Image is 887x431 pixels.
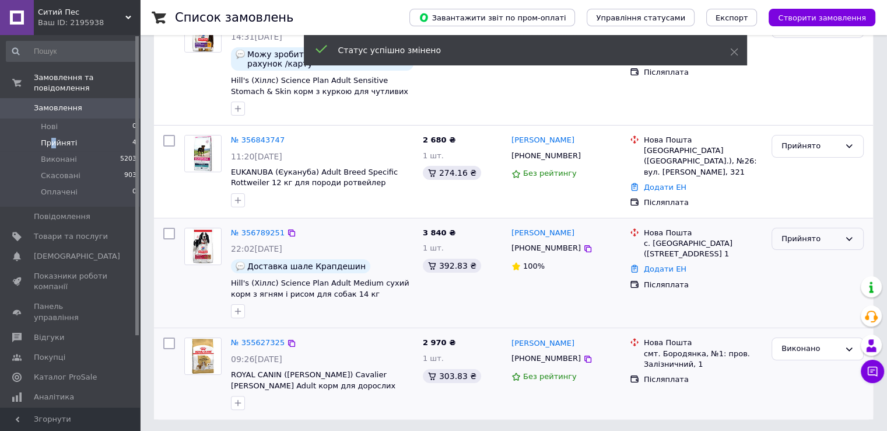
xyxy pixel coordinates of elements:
[231,152,282,161] span: 11:20[DATE]
[423,369,481,383] div: 303.83 ₴
[644,265,686,273] a: Додати ЕН
[132,138,136,148] span: 4
[34,301,108,322] span: Панель управління
[231,370,411,401] a: ROYAL CANIN ([PERSON_NAME]) Cavalier [PERSON_NAME] Adult корм для дорослих собак породи кавалер [...
[34,211,90,222] span: Повідомлення
[34,72,140,93] span: Замовлення та повідомлення
[423,354,444,363] span: 1 шт.
[231,354,282,364] span: 09:26[DATE]
[523,372,577,381] span: Без рейтингу
[41,121,58,132] span: Нові
[6,41,138,62] input: Пошук
[781,140,840,152] div: Прийнято
[644,374,762,385] div: Післяплата
[231,338,285,347] a: № 355627325
[423,244,444,252] span: 1 шт.
[34,352,65,363] span: Покупці
[511,135,574,146] a: [PERSON_NAME]
[511,354,581,363] span: [PHONE_NUMBER]
[41,171,80,181] span: Скасовані
[132,121,136,132] span: 0
[338,44,701,56] div: Статус успішно змінено
[409,9,575,26] button: Завантажити звіт по пром-оплаті
[757,13,875,22] a: Створити замовлення
[511,151,581,160] span: [PHONE_NUMBER]
[34,251,120,262] span: [DEMOGRAPHIC_DATA]
[34,372,97,383] span: Каталог ProSale
[185,338,221,374] img: Фото товару
[231,228,285,237] a: № 356789251
[231,244,282,253] span: 22:02[DATE]
[231,76,408,106] a: Hill's (Хіллс) Science Plan Adult Sensitive Stomach & Skin корм з куркою для чутливих шкіри та шл...
[231,279,409,298] a: Hill's (Хіллс) Science Plan Adult Medium сухий корм з ягням і рисом для собак 14 кг
[185,135,221,172] img: Фото товару
[34,392,74,402] span: Аналітика
[184,338,222,375] a: Фото товару
[511,244,581,252] span: [PHONE_NUMBER]
[423,228,455,237] span: 3 840 ₴
[644,228,762,238] div: Нова Пошта
[587,9,695,26] button: Управління статусами
[644,67,762,78] div: Післяплата
[236,50,245,59] img: :speech_balloon:
[38,7,125,18] span: Ситий Пес
[644,197,762,208] div: Післяплата
[644,183,686,192] a: Додати ЕН
[34,231,108,242] span: Товари та послуги
[644,145,762,178] div: [GEOGRAPHIC_DATA] ([GEOGRAPHIC_DATA].), №26: вул. [PERSON_NAME], 321
[778,13,866,22] span: Створити замовлення
[34,332,64,343] span: Відгуки
[247,262,366,271] span: Доставка шале Крапдешин
[41,187,78,197] span: Оплачені
[596,13,685,22] span: Управління статусами
[644,338,762,348] div: Нова Пошта
[423,166,481,180] div: 274.16 ₴
[423,135,455,144] span: 2 680 ₴
[34,271,108,292] span: Показники роботи компанії
[644,135,762,145] div: Нова Пошта
[41,154,77,165] span: Виконані
[511,228,574,239] a: [PERSON_NAME]
[231,32,282,41] span: 14:31[DATE]
[231,135,285,144] a: № 356843747
[120,154,136,165] span: 5203
[184,228,222,265] a: Фото товару
[184,135,222,172] a: Фото товару
[523,262,545,270] span: 100%
[716,13,748,22] span: Експорт
[236,262,245,271] img: :speech_balloon:
[175,11,293,25] h1: Список замовлень
[247,50,409,68] span: Можу зробити повну оплату на рахунок /карту
[861,360,884,383] button: Чат з покупцем
[185,228,221,265] img: Фото товару
[124,171,136,181] span: 903
[781,343,840,355] div: Виконано
[769,9,875,26] button: Створити замовлення
[231,168,398,187] a: EUKANUBA (Єукануба) Adult Breed Specific Rottweiler 12 кг для породи ротвейлер
[132,187,136,197] span: 0
[644,238,762,259] div: с. [GEOGRAPHIC_DATA] ([STREET_ADDRESS] 1
[644,349,762,370] div: смт. Бородянка, №1: пров. Залізничний, 1
[38,18,140,28] div: Ваш ID: 2195938
[523,169,577,178] span: Без рейтингу
[511,338,574,349] a: [PERSON_NAME]
[419,12,566,23] span: Завантажити звіт по пром-оплаті
[781,233,840,245] div: Прийнято
[41,138,77,148] span: Прийняті
[706,9,758,26] button: Експорт
[34,103,82,113] span: Замовлення
[644,280,762,290] div: Післяплата
[423,338,455,347] span: 2 970 ₴
[423,151,444,160] span: 1 шт.
[423,259,481,273] div: 392.83 ₴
